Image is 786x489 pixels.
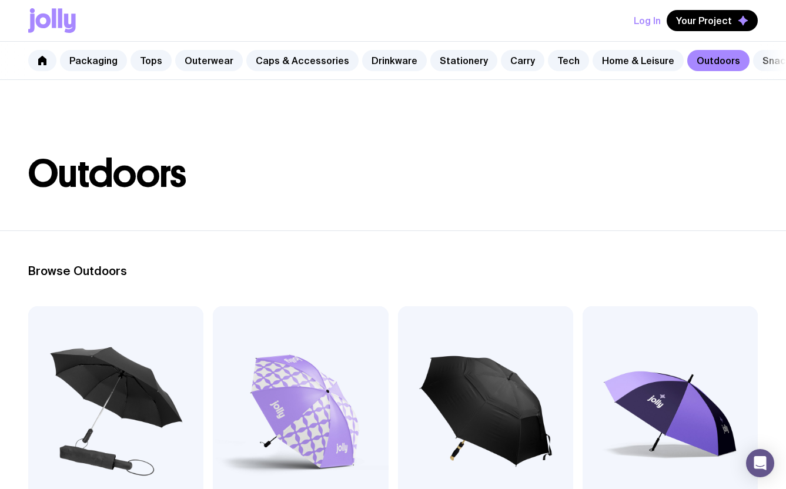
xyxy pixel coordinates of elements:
[131,50,172,71] a: Tops
[593,50,684,71] a: Home & Leisure
[246,50,359,71] a: Caps & Accessories
[548,50,589,71] a: Tech
[746,449,774,477] div: Open Intercom Messenger
[28,155,758,193] h1: Outdoors
[362,50,427,71] a: Drinkware
[501,50,544,71] a: Carry
[667,10,758,31] button: Your Project
[175,50,243,71] a: Outerwear
[28,264,758,278] h2: Browse Outdoors
[430,50,497,71] a: Stationery
[634,10,661,31] button: Log In
[676,15,732,26] span: Your Project
[687,50,750,71] a: Outdoors
[60,50,127,71] a: Packaging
